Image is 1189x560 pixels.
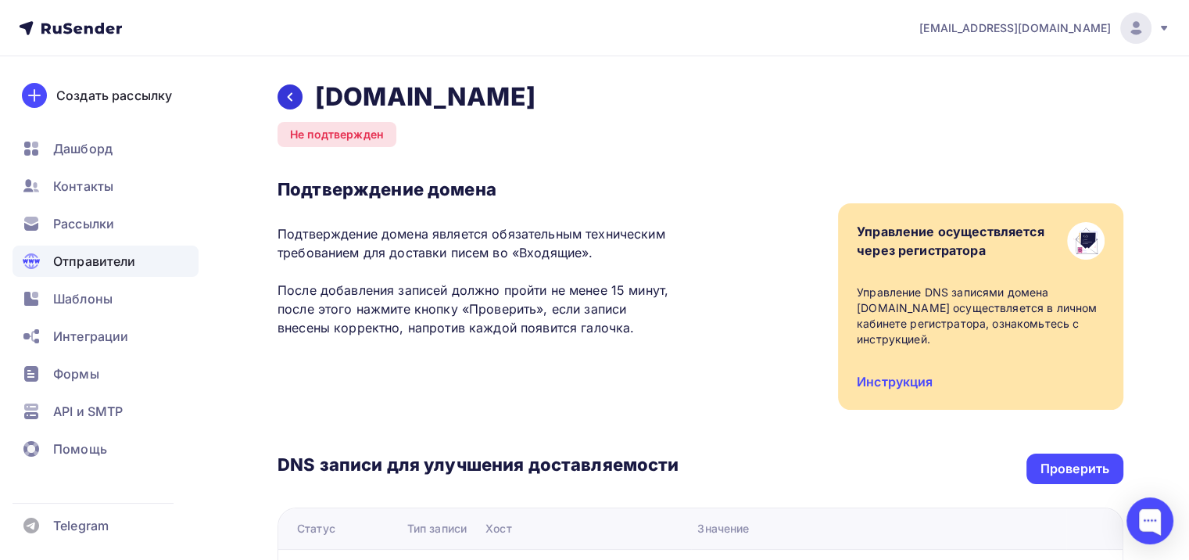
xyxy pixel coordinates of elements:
[485,521,512,537] div: Хост
[13,283,199,314] a: Шаблоны
[53,139,113,158] span: Дашборд
[697,521,749,537] div: Значение
[53,440,107,458] span: Помощь
[53,252,136,271] span: Отправители
[407,521,467,537] div: Тип записи
[278,178,679,200] h3: Подтверждение домена
[297,521,335,537] div: Статус
[13,171,199,202] a: Контакты
[53,214,114,233] span: Рассылки
[53,516,109,535] span: Telegram
[278,454,679,479] h3: DNS записи для улучшения доставляемости
[919,13,1170,44] a: [EMAIL_ADDRESS][DOMAIN_NAME]
[13,358,199,389] a: Формы
[13,208,199,239] a: Рассылки
[13,246,199,277] a: Отправители
[56,86,172,105] div: Создать рассылку
[857,222,1044,260] div: Управление осуществляется через регистратора
[1040,460,1109,478] div: Проверить
[857,285,1105,347] div: Управление DNS записями домена [DOMAIN_NAME] осуществляется в личном кабинете регистратора, ознак...
[53,402,123,421] span: API и SMTP
[315,81,535,113] h2: [DOMAIN_NAME]
[13,133,199,164] a: Дашборд
[53,289,113,308] span: Шаблоны
[278,224,679,337] p: Подтверждение домена является обязательным техническим требованием для доставки писем во «Входящи...
[53,177,113,196] span: Контакты
[53,327,128,346] span: Интеграции
[857,374,933,389] a: Инструкция
[278,122,396,147] div: Не подтвержден
[53,364,99,383] span: Формы
[919,20,1111,36] span: [EMAIL_ADDRESS][DOMAIN_NAME]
